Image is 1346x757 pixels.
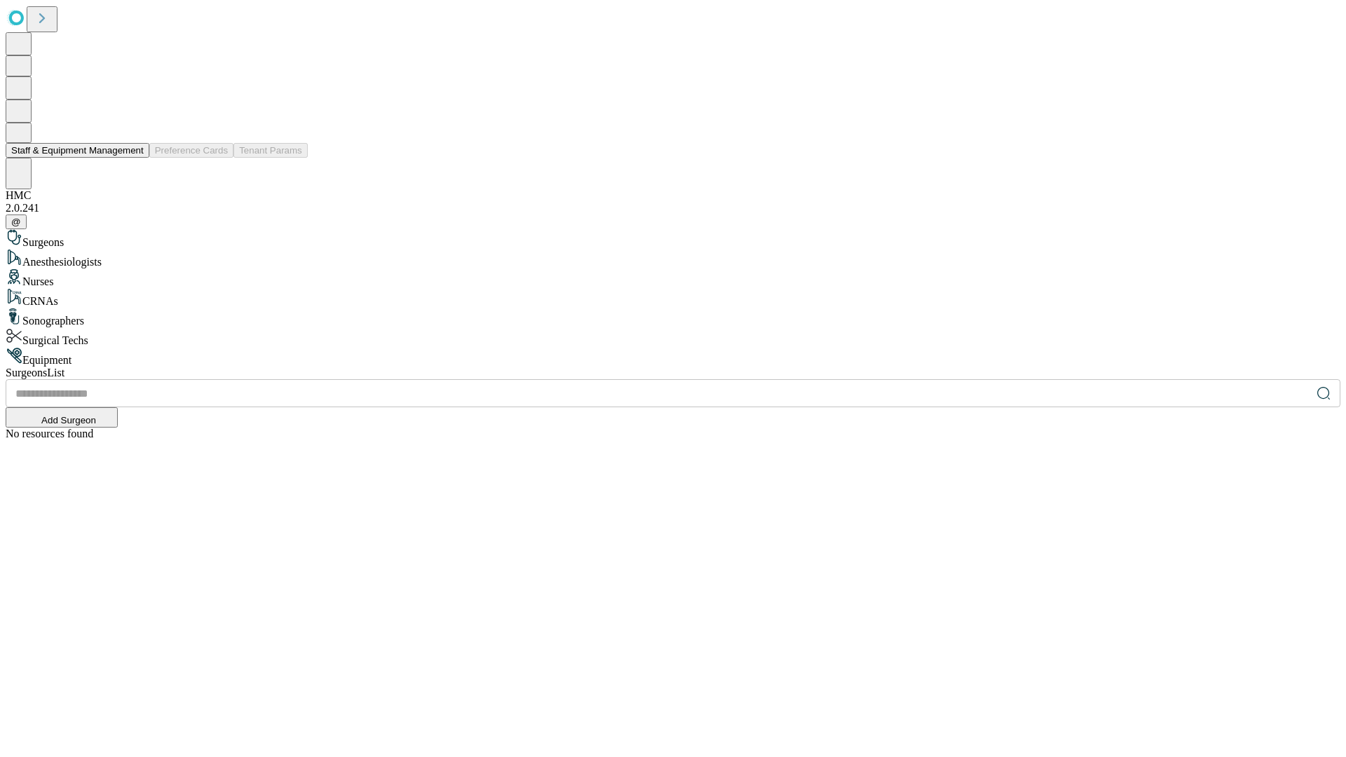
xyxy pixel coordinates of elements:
[6,268,1340,288] div: Nurses
[6,214,27,229] button: @
[6,202,1340,214] div: 2.0.241
[6,143,149,158] button: Staff & Equipment Management
[6,367,1340,379] div: Surgeons List
[6,288,1340,308] div: CRNAs
[6,347,1340,367] div: Equipment
[6,428,1340,440] div: No resources found
[233,143,308,158] button: Tenant Params
[11,217,21,227] span: @
[149,143,233,158] button: Preference Cards
[6,249,1340,268] div: Anesthesiologists
[6,407,118,428] button: Add Surgeon
[41,415,96,425] span: Add Surgeon
[6,327,1340,347] div: Surgical Techs
[6,189,1340,202] div: HMC
[6,308,1340,327] div: Sonographers
[6,229,1340,249] div: Surgeons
